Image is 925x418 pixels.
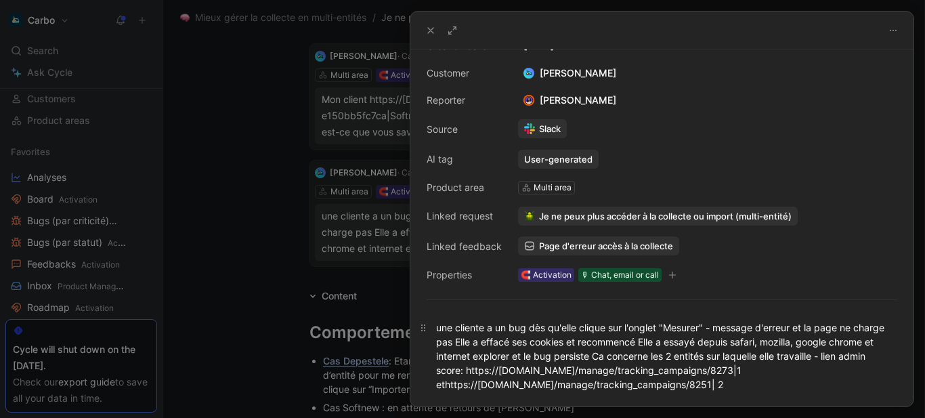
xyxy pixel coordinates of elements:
[518,92,622,108] div: [PERSON_NAME]
[427,180,502,196] div: Product area
[518,207,798,226] button: 🪲Je ne peux plus accéder à la collecte ou import (multi-entité)
[539,240,673,252] span: Page d'erreur accès à la collecte
[524,211,535,222] img: 🪲
[427,267,502,283] div: Properties
[427,121,502,138] div: Source
[436,320,888,392] div: une cliente a un bug dès qu'elle clique sur l'onglet "Mesurer" - message d'erreur et la page ne c...
[525,96,534,105] img: avatar
[427,92,502,108] div: Reporter
[427,238,502,255] div: Linked feedback
[518,236,679,255] a: Page d'erreur accès à la collecte
[523,68,534,79] img: logo
[534,181,572,194] div: Multi area
[521,268,572,282] div: 🧲 Activation
[581,268,659,282] div: 🎙 Chat, email or call
[427,208,502,224] div: Linked request
[518,119,567,138] a: Slack
[539,210,792,222] span: Je ne peux plus accéder à la collecte ou import (multi-entité)
[524,153,593,165] div: User-generated
[427,151,502,167] div: AI tag
[427,65,502,81] div: Customer
[518,65,622,81] div: [PERSON_NAME]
